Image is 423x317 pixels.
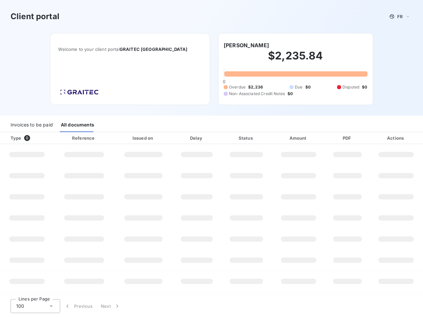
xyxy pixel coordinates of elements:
[7,135,52,141] div: Type
[397,14,403,19] span: FR
[295,84,302,90] span: Due
[229,84,246,90] span: Overdue
[288,91,293,97] span: $0
[11,118,53,132] div: Invoices to be paid
[61,118,94,132] div: All documents
[222,135,270,141] div: Status
[72,135,95,141] div: Reference
[16,303,24,309] span: 100
[273,135,325,141] div: Amount
[97,299,125,313] button: Next
[305,84,311,90] span: $0
[24,135,30,141] span: 0
[224,41,269,49] h6: [PERSON_NAME]
[370,135,422,141] div: Actions
[120,47,188,52] span: GRAITEC [GEOGRAPHIC_DATA]
[342,84,359,90] span: Disputed
[58,47,202,52] span: Welcome to your client portal
[248,84,263,90] span: $2,236
[223,79,225,84] span: 0
[11,11,59,22] h3: Client portal
[174,135,220,141] div: Delay
[58,88,100,97] img: Company logo
[116,135,171,141] div: Issued on
[60,299,97,313] button: Previous
[229,91,285,97] span: Non-Associated Credit Notes
[362,84,367,90] span: $0
[327,135,368,141] div: PDF
[224,49,367,69] h2: $2,235.84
